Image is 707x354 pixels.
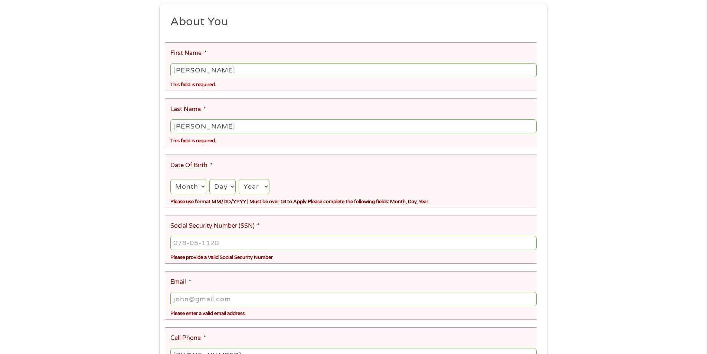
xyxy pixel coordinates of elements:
[170,278,191,286] label: Email
[170,308,536,318] div: Please enter a valid email address.
[170,105,206,113] label: Last Name
[170,292,536,306] input: john@gmail.com
[170,195,536,205] div: Please use format MM/DD/YYYY | Must be over 18 to Apply Please complete the following fields: Mon...
[170,251,536,262] div: Please provide a Valid Social Security Number
[170,49,207,57] label: First Name
[170,63,536,77] input: John
[170,162,213,169] label: Date Of Birth
[170,119,536,133] input: Smith
[170,14,531,29] h2: About You
[170,79,536,89] div: This field is required.
[170,334,206,342] label: Cell Phone
[170,135,536,145] div: This field is required.
[170,222,260,230] label: Social Security Number (SSN)
[170,236,536,250] input: 078-05-1120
